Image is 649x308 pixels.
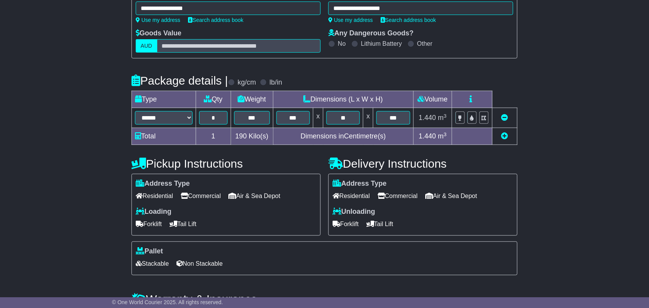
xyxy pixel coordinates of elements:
[444,132,447,137] sup: 3
[231,91,273,108] td: Weight
[501,132,508,140] a: Add new item
[419,114,436,122] span: 1.440
[238,78,256,87] label: kg/cm
[136,180,190,188] label: Address Type
[419,132,436,140] span: 1.440
[131,74,228,87] h4: Package details |
[188,17,243,23] a: Search address book
[338,40,346,47] label: No
[112,299,223,305] span: © One World Courier 2025. All rights reserved.
[196,128,231,145] td: 1
[136,247,163,256] label: Pallet
[231,128,273,145] td: Kilo(s)
[196,91,231,108] td: Qty
[333,190,370,202] span: Residential
[313,108,323,128] td: x
[328,17,373,23] a: Use my address
[361,40,402,47] label: Lithium Battery
[378,190,418,202] span: Commercial
[136,208,171,216] label: Loading
[413,91,452,108] td: Volume
[366,218,393,230] span: Tail Lift
[273,128,413,145] td: Dimensions in Centimetre(s)
[176,258,223,270] span: Non Stackable
[273,91,413,108] td: Dimensions (L x W x H)
[328,29,414,38] label: Any Dangerous Goods?
[333,180,387,188] label: Address Type
[229,190,281,202] span: Air & Sea Depot
[136,218,162,230] span: Forklift
[131,293,518,305] h4: Warranty & Insurance
[333,208,375,216] label: Unloading
[136,258,169,270] span: Stackable
[417,40,433,47] label: Other
[381,17,436,23] a: Search address book
[170,218,196,230] span: Tail Lift
[132,91,196,108] td: Type
[426,190,478,202] span: Air & Sea Depot
[363,108,373,128] td: x
[438,114,447,122] span: m
[235,132,247,140] span: 190
[438,132,447,140] span: m
[333,218,359,230] span: Forklift
[131,157,321,170] h4: Pickup Instructions
[136,190,173,202] span: Residential
[132,128,196,145] td: Total
[328,157,518,170] h4: Delivery Instructions
[181,190,221,202] span: Commercial
[501,114,508,122] a: Remove this item
[136,29,181,38] label: Goods Value
[136,39,157,53] label: AUD
[270,78,282,87] label: lb/in
[444,113,447,119] sup: 3
[136,17,180,23] a: Use my address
